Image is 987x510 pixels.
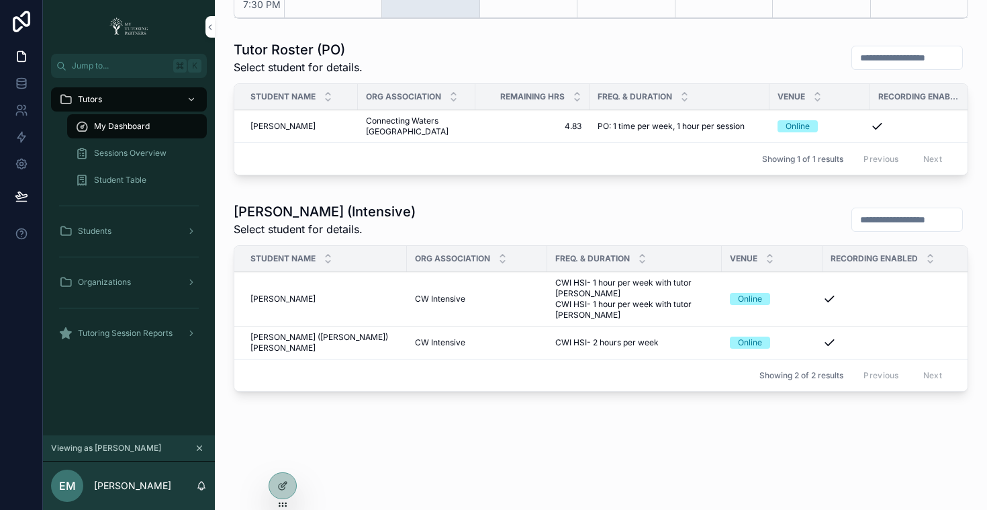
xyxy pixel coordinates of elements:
a: [PERSON_NAME] ([PERSON_NAME]) [PERSON_NAME] [250,332,399,353]
span: Student Name [250,91,316,102]
span: Org Association [366,91,441,102]
span: Showing 2 of 2 results [759,370,843,381]
div: Online [738,337,762,349]
span: My Dashboard [94,121,150,132]
span: Jump to... [72,60,168,71]
a: Tutoring Session Reports [51,321,207,345]
a: CW Intensive [415,337,539,348]
a: [PERSON_NAME] [250,121,350,132]
a: CWI HSI- 2 hours per week [555,337,714,348]
span: EM [59,478,76,494]
a: [PERSON_NAME] [250,294,399,304]
span: Recording Enabled [831,253,918,264]
span: Tutors [78,94,102,105]
span: Remaining Hrs [500,91,565,102]
a: Online [730,293,814,305]
span: Venue [778,91,805,102]
span: Venue [730,253,757,264]
a: Online [778,120,862,132]
div: Online [738,293,762,305]
h1: [PERSON_NAME] (Intensive) [234,202,416,221]
a: My Dashboard [67,114,207,138]
a: 4.83 [483,121,581,132]
span: Showing 1 of 1 results [762,154,843,165]
span: Student Table [94,175,146,185]
a: Students [51,219,207,243]
span: Student Name [250,253,316,264]
span: Viewing as [PERSON_NAME] [51,443,161,454]
div: Online [786,120,810,132]
span: Freq. & Duration [555,253,630,264]
span: [PERSON_NAME] [250,294,316,304]
a: Sessions Overview [67,141,207,165]
span: K [189,60,200,71]
span: Tutoring Session Reports [78,328,173,339]
a: CW Intensive [415,294,539,304]
span: Freq. & Duration [598,91,672,102]
a: Student Table [67,168,207,192]
span: Organizations [78,277,131,288]
span: [PERSON_NAME] [250,121,316,132]
span: CW Intensive [415,294,465,304]
button: Jump to...K [51,54,207,78]
h1: Tutor Roster (PO) [234,40,363,59]
span: CW Intensive [415,337,465,348]
span: Select student for details. [234,59,363,75]
span: Org Association [415,253,490,264]
a: Connecting Waters [GEOGRAPHIC_DATA] [366,116,467,137]
span: Sessions Overview [94,148,167,159]
a: Tutors [51,87,207,112]
div: scrollable content [43,78,215,363]
a: CWI HSI- 1 hour per week with tutor [PERSON_NAME] CWI HSI- 1 hour per week with tutor [PERSON_NAME] [555,278,714,321]
a: PO: 1 time per week, 1 hour per session [598,121,761,132]
span: PO: 1 time per week, 1 hour per session [598,121,745,132]
a: Online [730,337,814,349]
span: Recording Enabled [878,91,961,102]
span: CWI HSI- 2 hours per week [555,337,659,348]
img: App logo [105,16,152,38]
p: [PERSON_NAME] [94,479,171,493]
span: Students [78,226,111,237]
span: Select student for details. [234,221,416,237]
a: Organizations [51,270,207,294]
